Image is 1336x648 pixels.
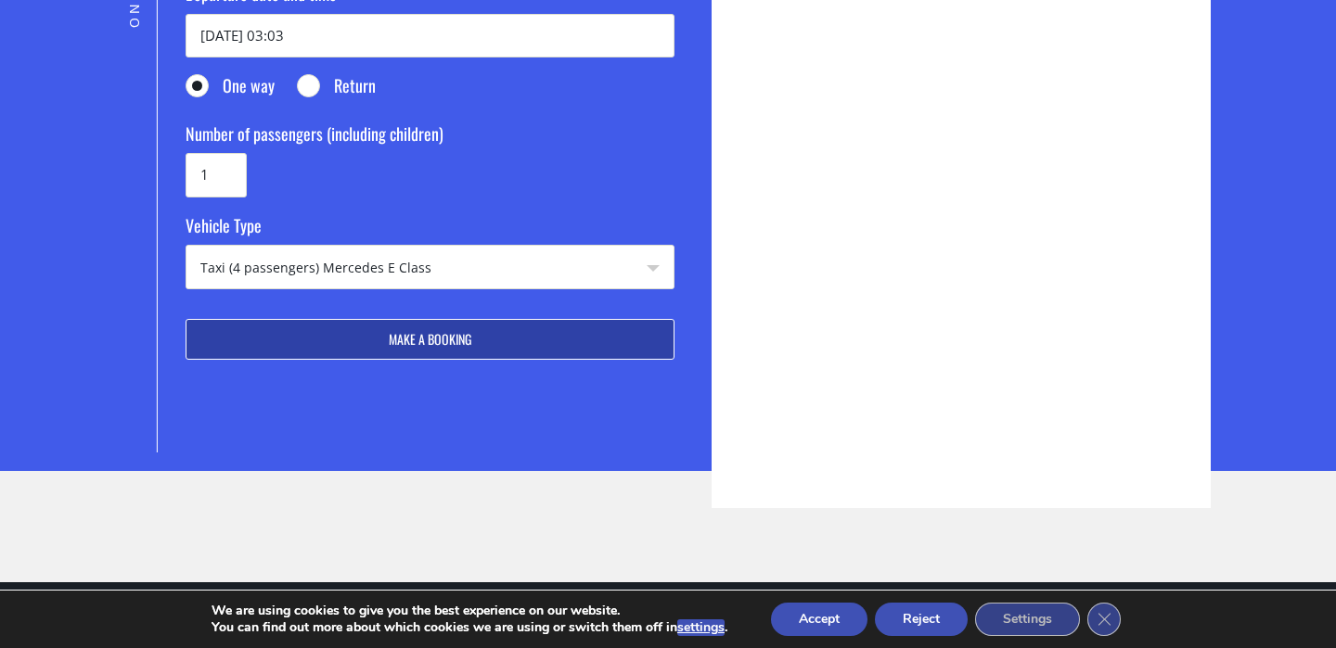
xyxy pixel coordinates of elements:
[186,214,674,246] label: Vehicle Type
[975,603,1080,636] button: Settings
[875,603,968,636] button: Reject
[297,74,376,106] label: Return
[212,619,727,636] p: You can find out more about which cookies we are using or switch them off in .
[677,619,725,636] button: settings
[1087,603,1121,636] button: Close GDPR Cookie Banner
[186,122,674,154] label: Number of passengers (including children)
[186,74,275,106] label: One way
[212,603,727,619] p: We are using cookies to give you the best experience on our website.
[771,603,867,636] button: Accept
[186,319,674,360] button: Make a booking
